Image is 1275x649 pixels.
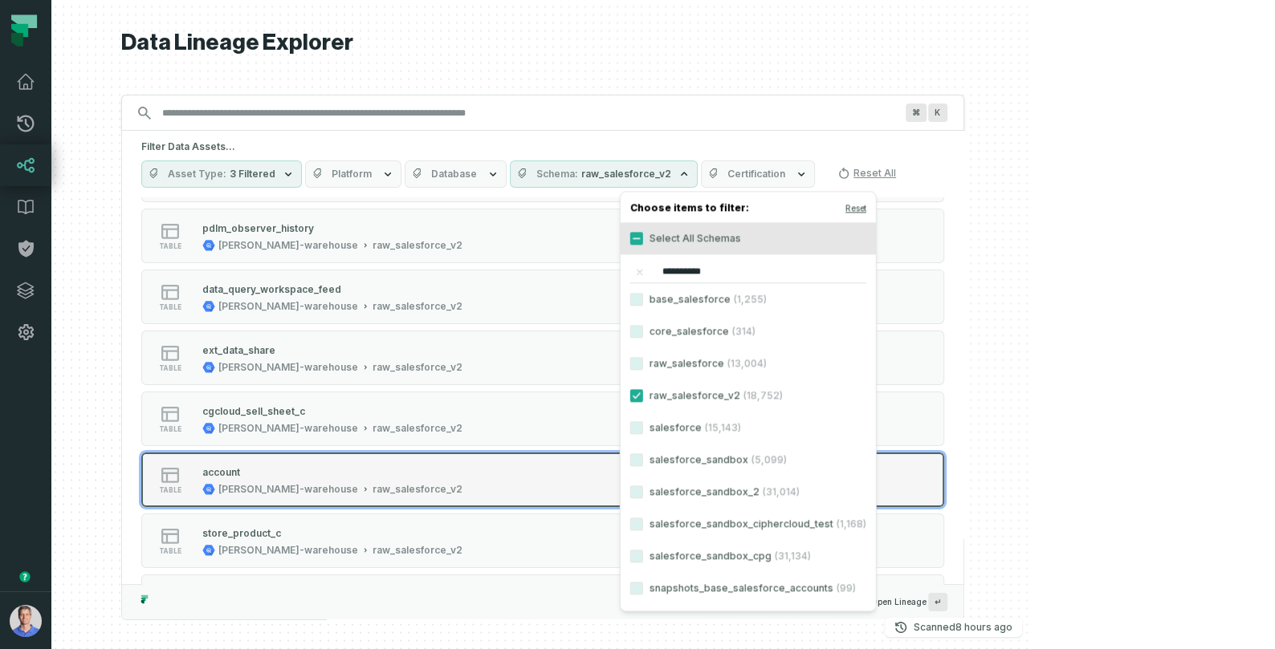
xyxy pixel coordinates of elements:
span: table [159,486,181,494]
button: raw_salesforce_v2(18,752) [630,389,643,402]
span: Press ⌘ + K to focus the search bar [906,103,927,122]
h4: Choose items to filter: [621,198,876,222]
button: Database [405,160,507,188]
button: Scanned[DATE] 4:02:51 AM [885,618,1022,637]
button: salesforce_sandbox_ciphercloud_test(1,168) [630,517,643,530]
div: raw_salesforce_v2 [373,483,462,496]
span: Certification [727,168,785,181]
label: raw_salesforce [621,347,876,379]
span: 3 Filtered [230,168,275,181]
span: (31,134) [775,550,811,562]
span: (314) [732,325,756,338]
span: Open Lineage [871,593,947,611]
button: table[PERSON_NAME]-warehouseraw_salesforce_v2 [141,331,944,385]
label: salesforce_sandbox [621,444,876,476]
span: (5,099) [752,453,787,466]
span: (15,143) [705,421,741,434]
div: juul-warehouse [218,544,358,557]
div: account [202,466,240,478]
button: raw_salesforce(13,004) [630,357,643,370]
label: base_salesforce [621,283,876,315]
span: table [159,425,181,433]
label: salesforce_sandbox_cpg [621,540,876,572]
span: Platform [332,168,372,181]
label: Select All Schemas [621,222,876,254]
div: store_product_c [202,527,281,539]
span: Press ↵ to add a new Data Asset to the graph [928,593,947,611]
button: table[PERSON_NAME]-warehouseraw_salesforce_v2 [141,391,944,446]
div: cgcloud_sell_sheet_c [202,405,305,417]
img: avatar of Barak Forgoun [10,605,42,637]
relative-time: Sep 19, 2025, 4:02 AM GMT+3 [955,621,1012,633]
span: (18,752) [743,389,783,402]
div: data_query_workspace_feed [202,283,341,295]
button: Asset Type3 Filtered [141,160,302,188]
label: raw_salesforce_v2 [621,379,876,412]
div: raw_salesforce_v2 [373,422,462,435]
button: table[PERSON_NAME]-warehouseraw_salesforce_v2 [141,452,944,507]
label: snapshots_base_salesforce_accounts [621,572,876,604]
span: (1,168) [837,517,866,530]
span: table [159,303,181,311]
button: snapshots_base_salesforce_accounts(99) [630,582,643,594]
div: juul-warehouse [218,361,358,374]
span: Asset Type [168,168,226,181]
span: (31,014) [763,485,800,498]
button: Reset All [831,160,902,186]
label: salesforce_sandbox_ciphercloud_test [621,508,876,540]
span: Database [431,168,477,181]
button: Clear [633,266,646,278]
div: Tooltip anchor [18,570,32,584]
span: table [159,547,181,555]
div: juul-warehouse [218,422,358,435]
div: juul-warehouse [218,239,358,252]
div: juul-warehouse [218,483,358,496]
button: Schemaraw_salesforce_v2 [510,160,698,188]
div: pdlm_observer_history [202,222,314,234]
button: salesforce_sandbox(5,099) [630,453,643,466]
label: core_salesforce [621,315,876,347]
span: table [159,242,181,250]
div: juul-warehouse [218,300,358,313]
button: core_salesforce(314) [630,325,643,338]
button: Select All Schemas [630,232,643,245]
button: Certification [701,160,815,188]
div: raw_salesforce_v2 [373,361,462,374]
button: salesforce(15,143) [630,421,643,434]
button: table[PERSON_NAME]-warehouseraw_salesforce_v2 [141,270,944,324]
span: (1,255) [734,293,767,306]
h1: Data Lineage Explorer [121,29,964,57]
button: salesforce_sandbox_2(31,014) [630,485,643,498]
span: Schema [536,168,578,181]
button: table[PERSON_NAME]-warehouseraw_salesforce_v2 [141,513,944,568]
span: (13,004) [727,357,767,370]
h5: Filter Data Assets... [141,140,944,153]
button: salesforce_sandbox_cpg(31,134) [630,550,643,562]
div: raw_salesforce_v2 [373,300,462,313]
div: raw_salesforce_v2 [373,544,462,557]
div: raw_salesforce_v2 [373,239,462,252]
p: Scanned [914,619,1012,635]
button: table[PERSON_NAME]-warehouseraw_salesforce_v2 [141,209,944,263]
button: base_salesforce(1,255) [630,293,643,306]
button: table[PERSON_NAME]-warehouseraw_salesforce_v2 [141,574,944,629]
button: Reset [845,201,866,214]
div: ext_data_share [202,344,275,356]
span: Press ⌘ + K to focus the search bar [928,103,947,122]
label: salesforce_sandbox_2 [621,476,876,508]
label: salesforce [621,412,876,444]
div: Suggestions [122,197,963,584]
span: table [159,364,181,372]
button: Platform [305,160,401,188]
span: (99) [837,582,856,594]
span: raw_salesforce_v2 [581,168,671,181]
